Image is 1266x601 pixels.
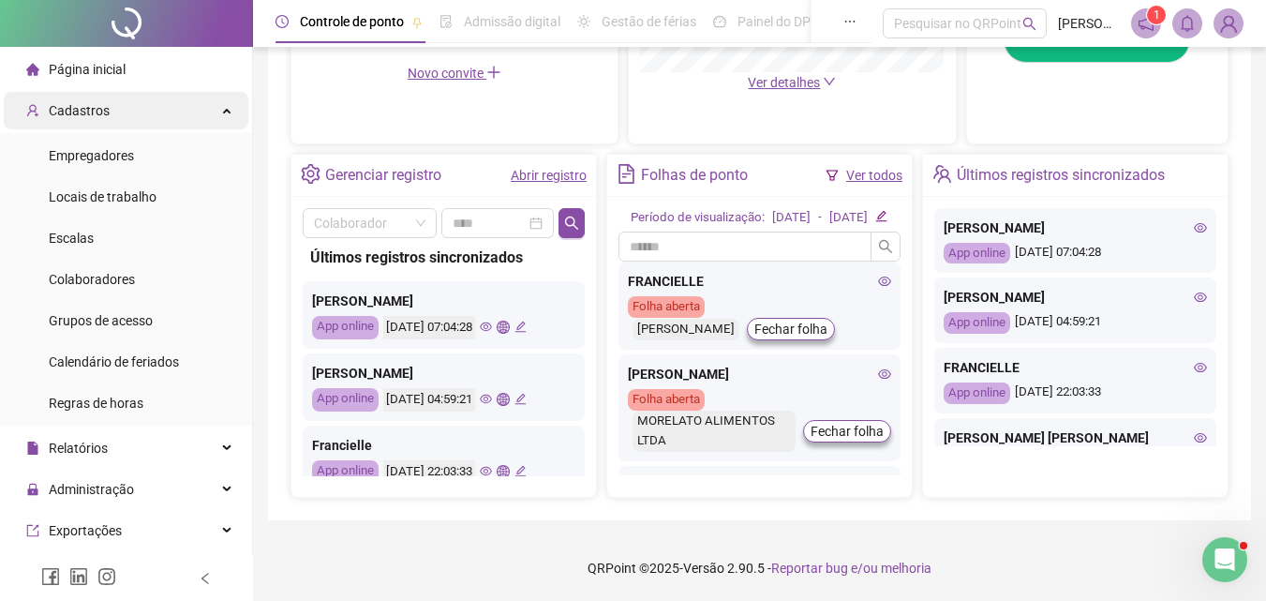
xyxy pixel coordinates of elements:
span: home [26,62,39,75]
span: pushpin [411,17,423,28]
div: FRANCIELLE [628,271,891,292]
span: 1 [1154,8,1160,22]
span: Escalas [49,231,94,246]
span: Fechar folha [811,421,884,442]
span: team [932,164,952,184]
span: plus [486,65,501,80]
span: edit [514,465,527,477]
div: [DATE] 22:03:33 [383,460,475,484]
span: Admissão digital [464,14,560,29]
div: [DATE] 07:04:28 [944,243,1207,264]
span: eye [878,368,891,381]
span: down [823,75,836,88]
div: Período de visualização: [631,208,765,228]
div: App online [312,316,379,339]
span: Relatórios [49,441,108,456]
span: facebook [41,567,60,586]
span: bell [1179,15,1196,32]
span: Gestão de férias [602,14,696,29]
span: Controle de ponto [300,14,404,29]
span: Reportar bug e/ou melhoria [771,561,931,576]
img: 79845 [1214,9,1243,38]
div: App online [312,388,379,412]
div: App online [944,312,1010,334]
div: [PERSON_NAME] [633,319,739,340]
span: Novo convite [408,66,501,81]
span: search [1022,17,1036,31]
span: eye [1194,221,1207,234]
span: file-text [617,164,636,184]
div: Gerenciar registro [325,159,441,191]
span: Exportações [49,523,122,538]
span: search [564,216,579,231]
span: linkedin [69,567,88,586]
div: [DATE] 04:59:21 [944,312,1207,334]
div: [PERSON_NAME] [PERSON_NAME] [628,475,891,496]
span: ellipsis [843,15,856,28]
span: eye [480,393,492,405]
a: Ver todos [846,168,902,183]
span: Fechar folha [754,319,827,339]
a: Ver detalhes down [748,75,836,90]
button: Fechar folha [803,420,891,443]
span: edit [875,210,887,222]
span: global [497,321,509,333]
div: MORELATO ALIMENTOS LTDA [633,411,796,452]
div: FRANCIELLE [944,357,1207,378]
span: file-done [439,15,453,28]
span: export [26,523,39,536]
div: App online [312,460,379,484]
span: global [497,465,509,477]
div: [DATE] 22:03:33 [944,383,1207,404]
span: Cadastros [49,103,110,118]
div: Últimos registros sincronizados [310,246,577,269]
span: lock [26,482,39,495]
span: eye [1194,291,1207,304]
span: file [26,441,39,454]
span: Grupos de acesso [49,313,153,328]
div: App online [944,383,1010,404]
div: [PERSON_NAME] [312,363,575,383]
span: Colaboradores [49,272,135,287]
div: Folhas de ponto [641,159,748,191]
span: Locais de trabalho [49,189,156,204]
span: Empregadores [49,148,134,163]
div: App online [944,243,1010,264]
span: search [878,239,893,254]
footer: QRPoint © 2025 - 2.90.5 - [253,535,1266,601]
span: user-add [26,103,39,116]
span: left [199,572,212,585]
div: [DATE] 04:59:21 [383,388,475,412]
span: sun [577,15,590,28]
span: clock-circle [276,15,289,28]
span: setting [301,164,320,184]
div: [DATE] 07:04:28 [383,316,475,339]
span: [PERSON_NAME] [1058,13,1120,34]
button: Fechar folha [747,318,835,340]
div: Últimos registros sincronizados [957,159,1165,191]
a: Abrir registro [511,168,587,183]
span: Calendário de feriados [49,354,179,369]
div: - [818,208,822,228]
div: Folha aberta [628,296,705,318]
div: [PERSON_NAME] [628,364,891,384]
div: [DATE] [829,208,868,228]
div: [DATE] [772,208,811,228]
span: Versão [683,561,724,576]
div: [PERSON_NAME] [944,218,1207,238]
span: eye [878,275,891,288]
span: Painel do DP [737,14,811,29]
div: Folha aberta [628,389,705,411]
span: eye [480,465,492,477]
span: global [497,393,509,405]
sup: 1 [1147,6,1166,24]
span: Administração [49,482,134,497]
iframe: Intercom live chat [1202,537,1247,582]
div: [PERSON_NAME] [944,287,1207,308]
div: Francielle [312,435,575,456]
span: notification [1138,15,1154,32]
span: eye [1194,431,1207,444]
span: instagram [97,567,116,586]
span: edit [514,321,527,333]
div: [PERSON_NAME] [PERSON_NAME] [944,428,1207,448]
